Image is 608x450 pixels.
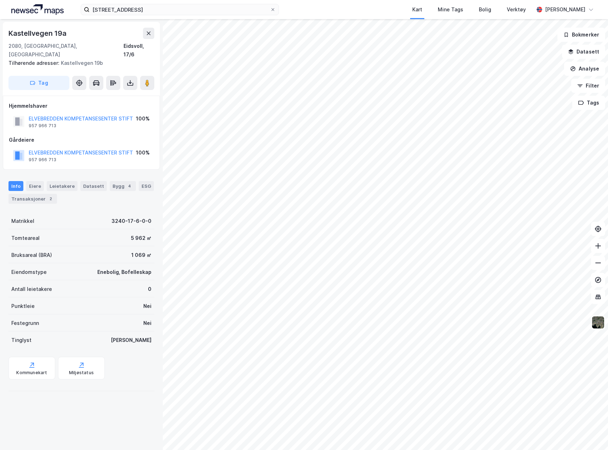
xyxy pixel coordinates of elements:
iframe: Chat Widget [573,416,608,450]
div: Kastellvegen 19a [8,28,68,39]
div: Tomteareal [11,234,40,242]
div: Kart [412,5,422,14]
img: 9k= [591,316,605,329]
div: Nei [143,302,151,310]
button: Analyse [564,62,605,76]
div: 4 [126,182,133,190]
div: 2080, [GEOGRAPHIC_DATA], [GEOGRAPHIC_DATA] [8,42,124,59]
div: Gårdeiere [9,136,154,144]
div: Bruksareal (BRA) [11,251,52,259]
div: Festegrunn [11,319,39,327]
button: Tag [8,76,69,90]
div: 1 069 ㎡ [131,251,151,259]
div: Bygg [110,181,136,191]
div: Verktøy [507,5,526,14]
button: Datasett [562,45,605,59]
div: 957 966 713 [29,157,56,163]
div: 3240-17-6-0-0 [111,217,151,225]
div: ESG [139,181,154,191]
button: Filter [571,79,605,93]
div: 2 [47,195,54,202]
input: Søk på adresse, matrikkel, gårdeiere, leietakere eller personer [90,4,270,15]
div: Info [8,181,23,191]
button: Tags [572,96,605,110]
div: Matrikkel [11,217,34,225]
div: 100% [136,148,150,157]
div: 100% [136,114,150,123]
div: Datasett [80,181,107,191]
div: Kastellvegen 19b [8,59,149,67]
div: Kontrollprogram for chat [573,416,608,450]
div: Transaksjoner [8,194,57,204]
div: Miljøstatus [69,370,94,376]
div: 957 966 713 [29,123,56,129]
div: [PERSON_NAME] [111,336,151,344]
div: 5 962 ㎡ [131,234,151,242]
div: Eiere [26,181,44,191]
div: Punktleie [11,302,35,310]
div: Leietakere [47,181,78,191]
div: Nei [143,319,151,327]
span: Tilhørende adresser: [8,60,61,66]
div: Antall leietakere [11,285,52,293]
div: Bolig [479,5,491,14]
div: Eiendomstype [11,268,47,276]
div: Hjemmelshaver [9,102,154,110]
div: Eidsvoll, 17/6 [124,42,154,59]
button: Bokmerker [557,28,605,42]
img: logo.a4113a55bc3d86da70a041830d287a7e.svg [11,4,64,15]
div: Enebolig, Bofelleskap [97,268,151,276]
div: [PERSON_NAME] [545,5,585,14]
div: Mine Tags [438,5,463,14]
div: 0 [148,285,151,293]
div: Tinglyst [11,336,31,344]
div: Kommunekart [16,370,47,376]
